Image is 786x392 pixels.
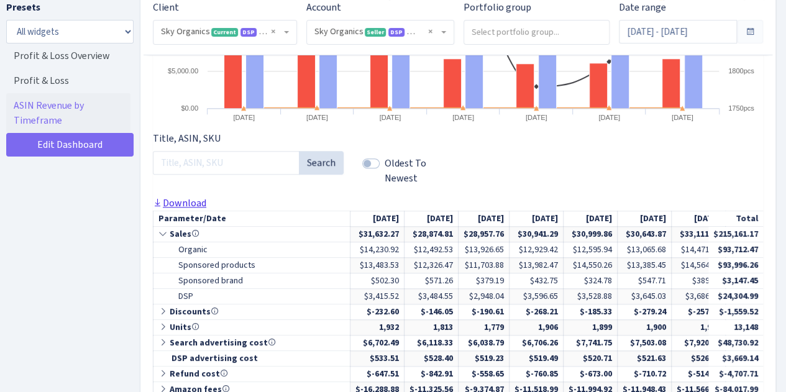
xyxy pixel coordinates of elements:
button: Search [299,151,344,175]
td: $-710.72 [618,366,672,381]
td: 13,148 [708,319,763,335]
td: $-232.60 [350,304,404,319]
span: [DATE] [427,212,453,224]
text: [DATE] [233,114,255,121]
td: $432.75 [510,273,564,288]
td: $547.71 [618,273,672,288]
td: $-647.51 [350,366,404,381]
span: [DATE] [694,212,720,224]
span: AMC [407,28,423,37]
td: $13,926.65 [459,242,510,257]
text: 1800pcs [728,67,754,75]
td: $14,564.20 [672,257,726,273]
span: AMC [259,28,275,37]
td: $519.49 [510,350,564,366]
td: $14,471.33 [672,242,726,257]
span: DSP [388,28,404,37]
td: Total [708,211,763,227]
td: Search advertising cost [153,335,350,350]
td: $12,595.94 [564,242,618,257]
span: Current [211,28,238,37]
td: $14,550.26 [564,257,618,273]
td: $528.40 [404,350,459,366]
td: $6,038.79 [459,335,510,350]
td: $30,643.87 [618,226,672,242]
td: 1,932 [350,319,404,335]
text: 1750pcs [728,104,754,112]
td: 1,813 [404,319,459,335]
span: [DATE] [640,212,666,224]
input: Title, ASIN, SKU [153,151,299,175]
td: $12,929.42 [510,242,564,257]
text: $0.00 [181,104,198,112]
td: Sponsored brand [153,273,350,288]
text: [DATE] [526,114,547,121]
td: $13,065.68 [618,242,672,257]
span: Remove all items [428,25,432,38]
td: $526.17 [672,350,726,366]
td: $7,741.75 [564,335,618,350]
text: $5,000.00 [168,67,198,75]
td: $-760.85 [510,366,564,381]
text: [DATE] [380,114,401,121]
td: DSP advertising cost [153,350,350,366]
td: $2,948.04 [459,288,510,304]
td: $31,632.27 [350,226,404,242]
td: $-268.21 [510,304,564,319]
span: [DATE] [373,212,399,224]
td: $3,686.32 [672,288,726,304]
td: $28,874.81 [404,226,459,242]
td: $521.63 [618,350,672,366]
text: [DATE] [452,114,474,121]
td: Refund cost [153,366,350,381]
td: $13,483.53 [350,257,404,273]
td: $3,645.03 [618,288,672,304]
td: $215,161.17 [708,226,763,242]
span: [DATE] [532,212,558,224]
td: 1,906 [510,319,564,335]
a: Download [153,196,206,209]
td: $6,118.33 [404,335,459,350]
td: $12,326.47 [404,257,459,273]
td: $3,669.14 [708,350,763,366]
td: $-185.33 [564,304,618,319]
td: $33,111.31 [672,226,726,242]
td: $-558.65 [459,366,510,381]
td: $30,941.29 [510,226,564,242]
td: $3,528.88 [564,288,618,304]
span: [DATE] [586,212,612,224]
td: $6,702.49 [350,335,404,350]
span: DSP [240,28,257,37]
td: $3,596.65 [510,288,564,304]
td: $-146.05 [404,304,459,319]
td: $-4,707.71 [708,366,763,381]
span: Remove all items [271,25,275,38]
td: $24,304.99 [708,288,763,304]
td: $-1,559.52 [708,304,763,319]
td: $-257.48 [672,304,726,319]
td: $533.51 [350,350,404,366]
a: Edit Dashboard [6,133,134,157]
td: $30,999.86 [564,226,618,242]
td: Sales [153,226,350,242]
td: $93,996.26 [708,257,763,273]
td: $14,230.92 [350,242,404,257]
td: $-514.07 [672,366,726,381]
td: $3,484.55 [404,288,459,304]
td: $389.46 [672,273,726,288]
text: [DATE] [672,114,693,121]
td: $379.19 [459,273,510,288]
td: Discounts [153,304,350,319]
a: Profit & Loss [6,68,130,93]
td: 1,779 [459,319,510,335]
td: $-673.00 [564,366,618,381]
td: $324.78 [564,273,618,288]
label: Title, ASIN, SKU [153,131,221,146]
td: DSP [153,288,350,304]
input: Select portfolio group... [464,21,609,43]
td: Sponsored products [153,257,350,273]
td: $13,982.47 [510,257,564,273]
td: $93,712.47 [708,242,763,257]
td: $6,706.26 [510,335,564,350]
label: Oldest To Newest [385,156,449,186]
